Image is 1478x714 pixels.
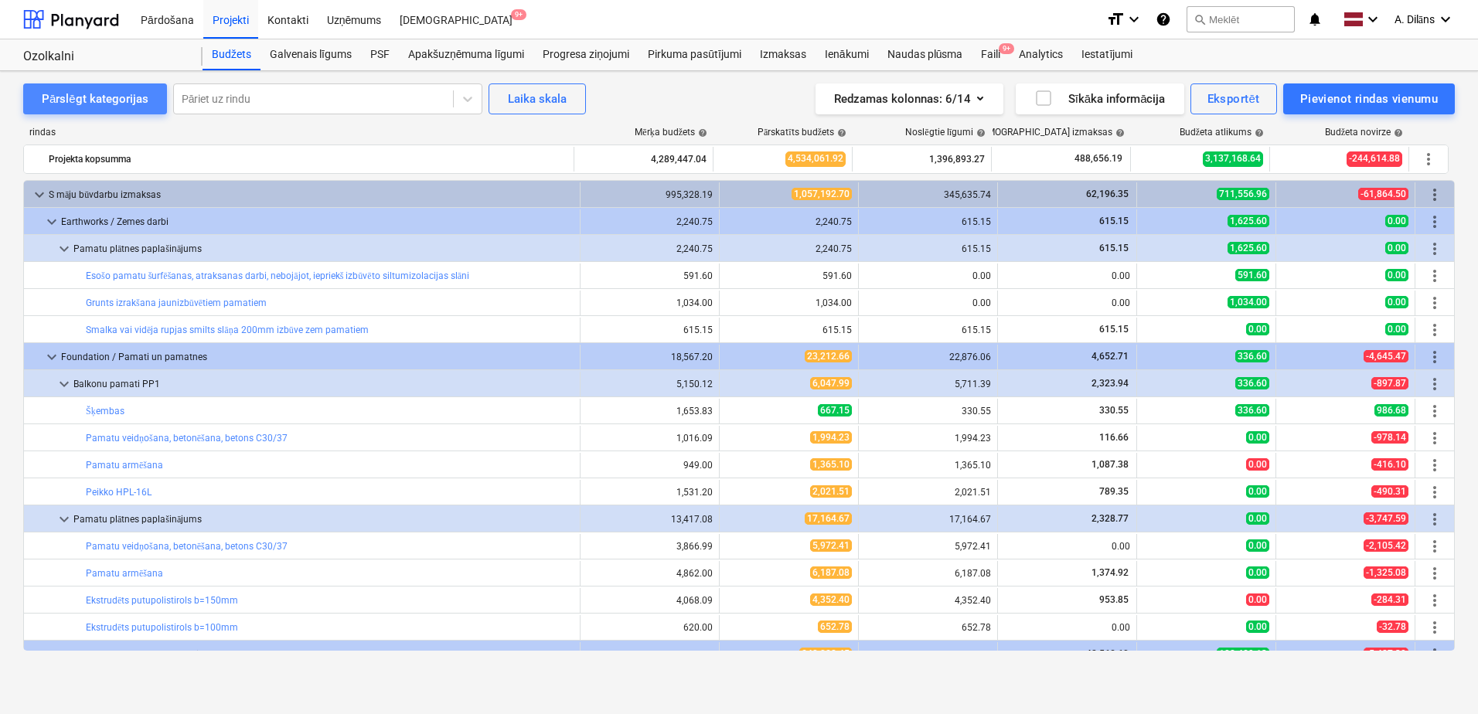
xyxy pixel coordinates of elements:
a: Apakšuzņēmuma līgumi [399,39,533,70]
div: 2,240.75 [587,216,713,227]
span: 4,352.40 [810,593,852,606]
span: keyboard_arrow_down [43,645,61,664]
div: Mērķa budžets [635,127,707,138]
span: 591.60 [1235,269,1269,281]
span: help [1112,128,1125,138]
span: 615.15 [1098,243,1130,253]
div: Galvenais līgums [261,39,361,70]
span: 0.00 [1385,296,1408,308]
span: 0.00 [1385,269,1408,281]
span: -61,864.50 [1358,188,1408,200]
span: -5,487.39 [1364,648,1408,660]
span: keyboard_arrow_down [43,212,61,231]
span: 0.00 [1385,242,1408,254]
span: search [1194,13,1206,25]
span: 0.00 [1246,593,1269,606]
span: 652.78 [818,620,852,633]
span: 1,374.92 [1090,567,1130,578]
div: 345,635.74 [865,189,991,200]
a: Smalka vai vidēja rupjas smilts slāņa 200mm izbūve zem pamatiem [86,325,369,335]
div: 615.15 [865,243,991,254]
span: 1,625.60 [1228,242,1269,254]
div: 18,567.20 [587,352,713,362]
span: Vairāk darbību [1425,294,1444,312]
div: Redzamas kolonnas : 6/14 [834,89,985,109]
i: keyboard_arrow_down [1364,10,1382,29]
div: 0.00 [1004,297,1130,308]
div: Sīkāka informācija [1034,89,1166,109]
div: Pievienot rindas vienumu [1300,89,1438,109]
div: Pārslēgt kategorijas [42,89,148,109]
span: keyboard_arrow_down [55,510,73,529]
span: 789.35 [1098,486,1130,497]
div: 6,187.08 [865,568,991,579]
span: 62,196.35 [1085,189,1130,199]
span: 6,187.08 [810,566,852,579]
span: 2,328.77 [1090,513,1130,524]
div: Balkonu pamati PP1 [73,372,574,396]
div: Progresa ziņojumi [533,39,639,70]
a: Pamatu veidņošana, betonēšana, betons C30/37 [86,541,288,552]
span: keyboard_arrow_down [55,375,73,393]
a: Ekstrudēts putupolistirols b=100mm [86,622,238,633]
div: 652.78 [865,622,991,633]
div: Eksportēt [1207,89,1260,109]
div: 620.00 [587,622,713,633]
span: 23,212.66 [805,350,852,362]
div: 615.15 [726,325,852,335]
div: Budžeta atlikums [1180,127,1264,138]
span: keyboard_arrow_down [30,185,49,204]
span: 336.60 [1235,377,1269,389]
span: 667.15 [818,404,852,416]
i: keyboard_arrow_down [1125,10,1143,29]
a: Analytics [1010,39,1072,70]
div: 1,016.09 [587,433,713,444]
span: Vairāk darbību [1425,321,1444,339]
span: 3,137,168.64 [1203,151,1263,166]
span: Vairāk darbību [1419,150,1438,168]
a: Iestatījumi [1072,39,1142,70]
span: 1,625.60 [1228,215,1269,227]
span: 711,556.96 [1217,188,1269,200]
span: 4,534,061.92 [785,151,846,166]
span: 488,656.19 [1073,152,1124,165]
span: 0.00 [1246,512,1269,525]
div: 5,972.41 [865,541,991,552]
a: Pirkuma pasūtījumi [639,39,751,70]
div: 330.55 [865,406,991,416]
a: Budžets [203,39,261,70]
div: Ienākumi [816,39,878,70]
div: 2,240.75 [726,243,852,254]
span: 1,087.38 [1090,459,1130,470]
button: Meklēt [1187,6,1295,32]
div: Laika skala [508,89,567,109]
div: 1,994.23 [865,433,991,444]
span: -978.14 [1371,431,1408,444]
span: 17,164.67 [805,512,852,525]
div: 234,541.06 [587,649,713,660]
div: Earthworks / Zemes darbi [61,209,574,234]
span: 336.60 [1235,350,1269,362]
span: 615.15 [1098,216,1130,226]
div: S māju būvdarbu izmaksas [49,182,574,207]
span: Vairāk darbību [1425,564,1444,583]
a: PSF [361,39,399,70]
div: 591.60 [726,270,852,281]
span: -32.78 [1377,620,1408,633]
span: -244,614.88 [1347,151,1402,166]
span: Vairāk darbību [1425,348,1444,366]
div: Budžeta novirze [1325,127,1403,138]
div: Chat Widget [1401,640,1478,714]
div: Izmaksas [751,39,816,70]
div: 1,653.83 [587,406,713,416]
span: Vairāk darbību [1425,537,1444,556]
span: 9+ [999,43,1014,54]
button: Pārslēgt kategorijas [23,83,167,114]
a: Grunts izrakšana jaunizbūvētiem pamatiem [86,297,267,308]
span: help [973,128,986,138]
span: 330.55 [1098,405,1130,416]
span: 2,323.94 [1090,378,1130,389]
